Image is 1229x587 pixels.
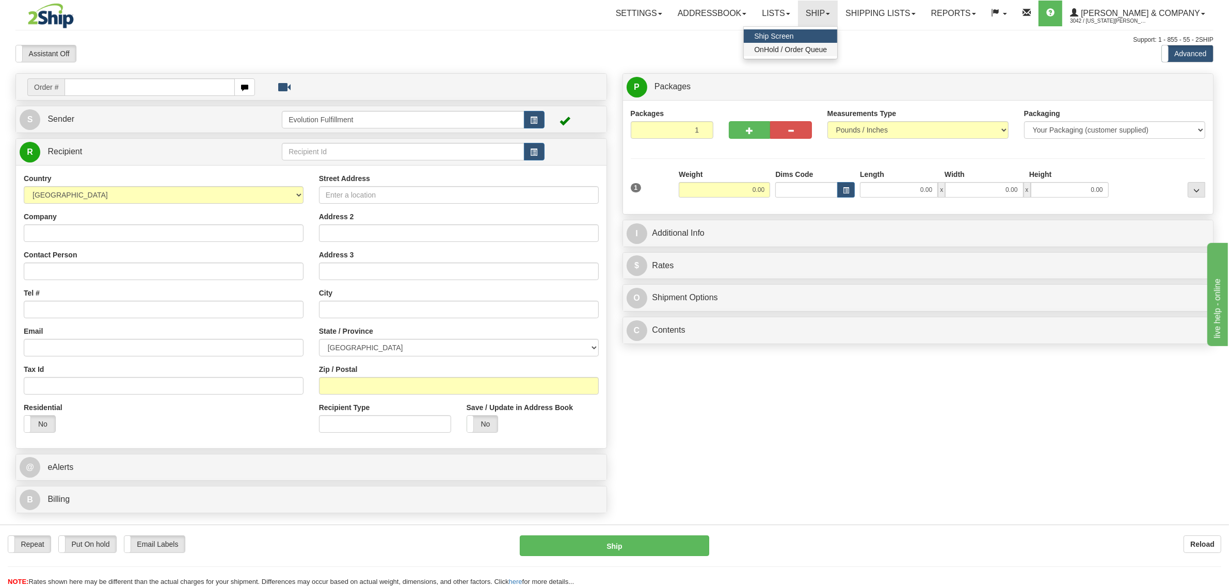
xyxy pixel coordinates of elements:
a: Settings [608,1,670,26]
label: Save / Update in Address Book [467,402,573,413]
a: Addressbook [670,1,755,26]
a: CContents [627,320,1210,341]
a: Reports [923,1,984,26]
span: x [1024,182,1031,198]
span: OnHold / Order Queue [754,45,827,54]
span: R [20,142,40,162]
span: $ [627,255,647,276]
label: Packaging [1024,108,1060,119]
a: OnHold / Order Queue [744,43,837,56]
a: $Rates [627,255,1210,276]
label: State / Province [319,326,373,336]
span: [PERSON_NAME] & Company [1078,9,1200,18]
a: Ship Screen [744,29,837,43]
label: Street Address [319,173,370,184]
input: Recipient Id [282,143,524,160]
a: OShipment Options [627,287,1210,308]
label: Contact Person [24,250,77,260]
label: Country [24,173,52,184]
a: B Billing [20,489,603,510]
span: 1 [631,183,642,192]
a: here [509,578,522,585]
label: Length [860,169,884,180]
label: Repeat [8,536,51,552]
span: B [20,490,40,510]
label: Tel # [24,288,40,298]
input: Enter a location [319,186,599,204]
label: Weight [679,169,703,180]
span: P [627,77,647,97]
span: Packages [655,82,691,91]
img: logo3042.jpg [15,3,86,29]
label: Address 3 [319,250,354,260]
label: City [319,288,332,298]
label: Email [24,326,43,336]
div: live help - online [8,6,95,19]
iframe: chat widget [1205,241,1228,346]
a: IAdditional Info [627,223,1210,244]
div: Support: 1 - 855 - 55 - 2SHIP [15,36,1214,44]
a: Ship [798,1,838,26]
label: Assistant Off [16,45,76,62]
span: x [938,182,945,198]
span: Billing [47,495,70,503]
input: Sender Id [282,111,524,128]
button: Ship [520,535,709,556]
label: Address 2 [319,211,354,222]
label: Measurements Type [827,108,897,119]
a: R Recipient [20,141,253,162]
label: Recipient Type [319,402,370,413]
button: Reload [1184,535,1221,553]
b: Reload [1190,540,1215,548]
a: Lists [754,1,797,26]
span: Ship Screen [754,32,793,40]
span: Order # [27,78,65,96]
span: C [627,320,647,341]
label: No [467,416,498,432]
label: Dims Code [775,169,813,180]
label: Put On hold [59,536,116,552]
span: 3042 / [US_STATE][PERSON_NAME] [1070,16,1147,26]
label: Packages [631,108,664,119]
div: ... [1188,182,1205,198]
span: Recipient [47,147,82,156]
a: S Sender [20,109,282,130]
label: Width [945,169,965,180]
label: Zip / Postal [319,364,358,374]
span: I [627,223,647,244]
label: Height [1029,169,1052,180]
a: Shipping lists [838,1,923,26]
a: [PERSON_NAME] & Company 3042 / [US_STATE][PERSON_NAME] [1062,1,1213,26]
label: Email Labels [124,536,185,552]
span: @ [20,457,40,478]
label: Advanced [1162,45,1213,62]
a: @ eAlerts [20,457,603,478]
span: Sender [47,115,74,123]
span: O [627,288,647,308]
label: Residential [24,402,62,413]
span: NOTE: [8,578,28,585]
span: S [20,109,40,130]
a: P Packages [627,76,1210,97]
span: eAlerts [47,463,73,471]
label: Company [24,211,57,222]
label: No [24,416,55,432]
label: Tax Id [24,364,44,374]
